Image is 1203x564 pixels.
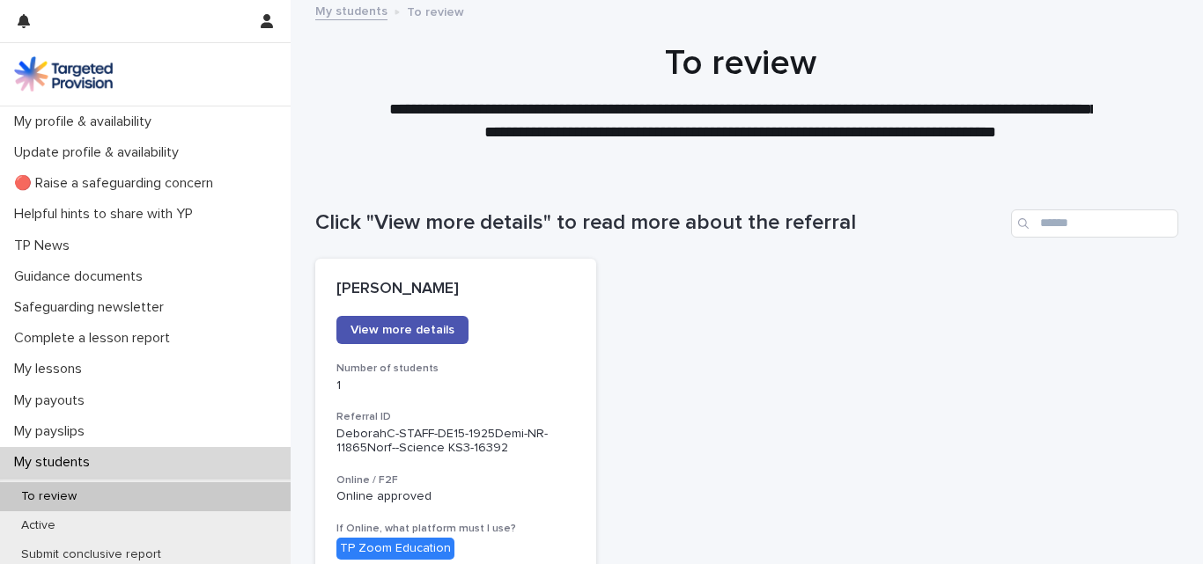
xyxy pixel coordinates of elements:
[7,330,184,347] p: Complete a lesson report
[336,538,454,560] div: TP Zoom Education
[7,175,227,192] p: 🔴 Raise a safeguarding concern
[7,268,157,285] p: Guidance documents
[7,392,99,409] p: My payouts
[7,547,175,562] p: Submit conclusive report
[336,410,575,424] h3: Referral ID
[351,324,454,336] span: View more details
[7,114,166,130] p: My profile & availability
[1011,209,1178,238] input: Search
[336,427,575,457] p: DeborahC-STAFF-DE15-1925Demi-NR-11865Norf--Science KS3-16392
[7,518,70,533] p: Active
[7,423,99,440] p: My payslips
[14,56,113,92] img: M5nRWzHhSzIhMunXDL62
[336,362,575,376] h3: Number of students
[336,280,575,299] p: [PERSON_NAME]
[7,238,84,254] p: TP News
[336,489,575,504] p: Online approved
[315,210,1004,236] h1: Click "View more details" to read more about the referral
[7,489,91,504] p: To review
[7,206,207,223] p: Helpful hints to share with YP
[336,473,575,487] h3: Online / F2F
[7,299,178,316] p: Safeguarding newsletter
[336,378,575,393] p: 1
[309,42,1172,84] h1: To review
[336,522,575,536] h3: If Online, what platform must I use?
[7,454,104,471] p: My students
[336,316,469,344] a: View more details
[7,144,193,161] p: Update profile & availability
[7,361,96,377] p: My lessons
[407,1,464,20] p: To review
